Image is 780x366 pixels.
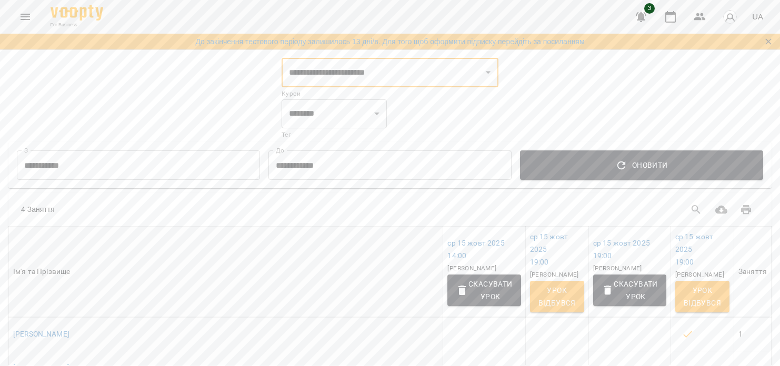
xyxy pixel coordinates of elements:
span: [PERSON_NAME] [447,265,496,272]
a: [PERSON_NAME] [13,330,69,338]
a: До закінчення тестового періоду залишилось 13 дні/в. Для того щоб оформити підписку перейдіть за ... [195,36,584,47]
button: Menu [13,4,38,29]
span: [PERSON_NAME] [593,265,642,272]
button: Скасувати Урок [593,274,666,306]
button: Search [684,197,709,222]
span: [PERSON_NAME] [675,271,724,278]
span: Урок відбувся [684,284,721,309]
div: Ім'я та Прізвище [13,266,438,278]
button: Закрити сповіщення [761,34,776,49]
button: Урок відбувся [530,281,584,312]
button: Друк [734,197,759,222]
span: Оновити [528,159,755,171]
div: Table Toolbar [8,192,772,226]
button: Урок відбувся [675,281,729,312]
a: ср 15 жовт 202519:00 [593,239,650,260]
div: 4 Заняття [21,204,369,215]
button: Скасувати Урок [447,274,521,306]
span: 3 [644,3,655,14]
a: ср 15 жовт 202514:00 [447,239,504,260]
span: Скасувати Урок [602,278,658,303]
button: Оновити [520,150,763,180]
button: UA [748,7,767,26]
div: Sort [738,266,767,278]
p: Курси [282,89,498,99]
a: ср 15 жовт 202519:00 [675,232,713,266]
span: For Business [51,22,103,28]
td: 1 [734,317,771,351]
span: Скасувати Урок [456,278,512,303]
span: UA [752,11,763,22]
span: Урок відбувся [538,284,576,309]
a: ср 15 жовт 202519:00 [530,232,568,266]
button: Завантажити CSV [709,197,734,222]
img: Voopty Logo [51,5,103,21]
p: Тег [282,130,387,140]
div: Заняття [738,266,767,278]
img: avatar_s.png [723,9,737,24]
span: [PERSON_NAME] [530,271,579,278]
